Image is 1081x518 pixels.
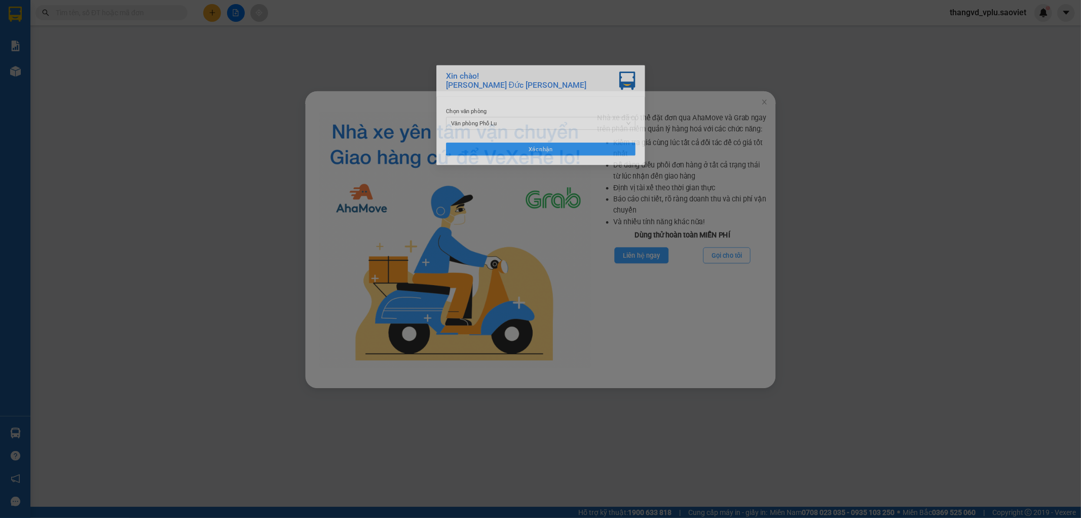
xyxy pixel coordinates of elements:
span: Xác nhận [526,151,556,162]
div: Chọn văn phòng [421,103,660,114]
button: Xác nhận [421,149,660,165]
span: Văn phòng Phố Lu [427,117,654,132]
div: Xin chào! [PERSON_NAME] Đức [PERSON_NAME] [421,59,598,82]
img: vxr-icon [640,59,660,82]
